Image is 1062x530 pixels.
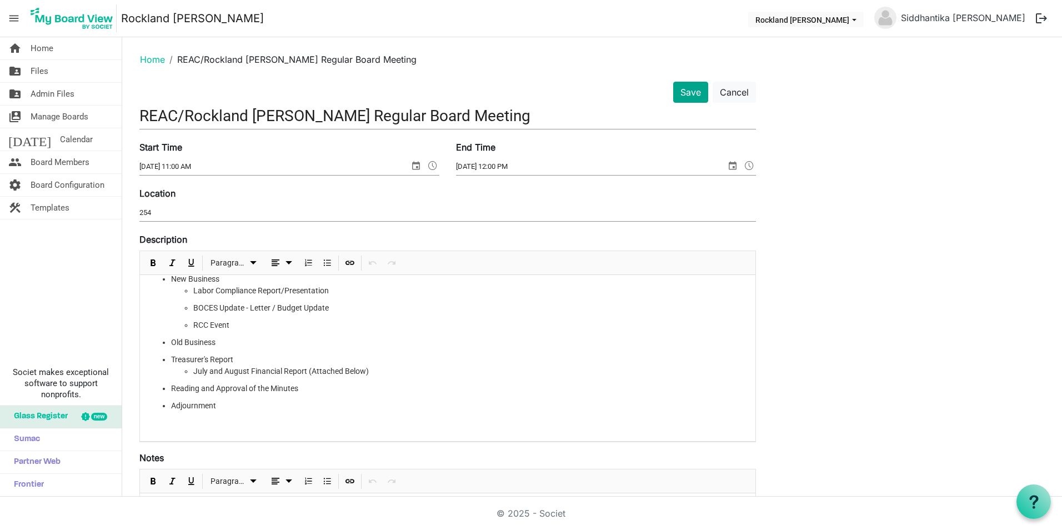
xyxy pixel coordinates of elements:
button: Numbered List [301,256,316,270]
button: Bulleted List [320,256,335,270]
div: Numbered List [299,469,318,493]
a: © 2025 - Societ [497,508,565,519]
button: Save [673,82,708,103]
span: Frontier [8,474,44,496]
button: Underline [184,256,199,270]
button: dropdownbutton [265,474,297,488]
div: Underline [182,251,201,274]
div: Italic [163,251,182,274]
div: Bold [144,251,163,274]
button: Insert Link [343,256,358,270]
span: Manage Boards [31,106,88,128]
span: menu [3,8,24,29]
img: no-profile-picture.svg [874,7,896,29]
button: Numbered List [301,474,316,488]
li: Reading and Approval of the Minutes [171,383,747,394]
span: Board Members [31,151,89,173]
button: Cancel [713,82,756,103]
label: Description [139,233,187,246]
span: folder_shared [8,83,22,105]
img: My Board View Logo [27,4,117,32]
button: Rockland IDA dropdownbutton [748,12,864,27]
span: Paragraph [211,474,247,488]
li: Old Business [171,337,747,348]
input: Title [139,103,756,129]
div: Underline [182,469,201,493]
span: Sumac [8,428,40,451]
span: Societ makes exceptional software to support nonprofits. [5,367,117,400]
div: Italic [163,469,182,493]
div: Alignments [263,251,299,274]
button: Bulleted List [320,474,335,488]
button: Italic [165,256,180,270]
a: Home [140,54,165,65]
span: construction [8,197,22,219]
span: Admin Files [31,83,74,105]
li: REAC/Rockland [PERSON_NAME] Regular Board Meeting [165,53,417,66]
button: Bold [146,474,161,488]
div: Bulleted List [318,469,337,493]
li: BOCES Update - Letter / Budget Update [193,302,747,314]
span: Home [31,37,53,59]
button: Underline [184,474,199,488]
button: Paragraph dropdownbutton [207,256,262,270]
a: Rockland [PERSON_NAME] [121,7,264,29]
span: settings [8,174,22,196]
span: Glass Register [8,406,68,428]
label: End Time [456,141,495,154]
span: folder_shared [8,60,22,82]
div: Bold [144,469,163,493]
span: [DATE] [8,128,51,151]
li: Treasurer's Report [171,354,747,377]
div: Insert Link [340,469,359,493]
div: Insert Link [340,251,359,274]
span: home [8,37,22,59]
button: Insert Link [343,474,358,488]
span: Paragraph [211,256,247,270]
label: Location [139,187,176,200]
div: Alignments [263,469,299,493]
button: Paragraph dropdownbutton [207,474,262,488]
div: new [91,413,107,421]
div: Numbered List [299,251,318,274]
button: Italic [165,474,180,488]
button: dropdownbutton [265,256,297,270]
span: switch_account [8,106,22,128]
li: Adjournment [171,400,747,412]
a: My Board View Logo [27,4,121,32]
span: select [409,158,423,173]
div: Formats [204,251,263,274]
span: Templates [31,197,69,219]
div: Formats [204,469,263,493]
a: Siddhantika [PERSON_NAME] [896,7,1030,29]
li: RCC Event [193,319,747,331]
span: Partner Web [8,451,61,473]
span: Board Configuration [31,174,104,196]
button: logout [1030,7,1053,30]
li: Labor Compliance Report/Presentation [193,285,747,297]
li: July and August Financial Report (Attached Below) [193,366,747,377]
li: New Business [171,273,747,331]
span: Files [31,60,48,82]
span: people [8,151,22,173]
span: select [726,158,739,173]
span: Calendar [60,128,93,151]
label: Start Time [139,141,182,154]
button: Bold [146,256,161,270]
label: Notes [139,451,164,464]
div: Bulleted List [318,251,337,274]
